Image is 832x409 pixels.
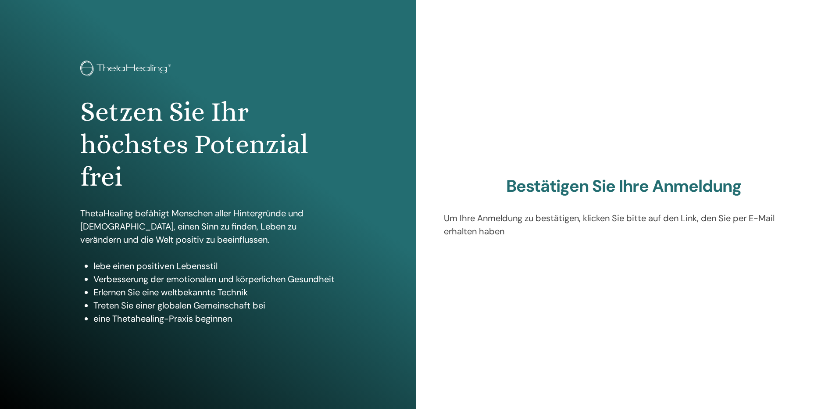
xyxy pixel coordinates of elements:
[93,299,336,312] li: Treten Sie einer globalen Gemeinschaft bei
[93,312,336,325] li: eine Thetahealing-Praxis beginnen
[93,259,336,273] li: lebe einen positiven Lebensstil
[93,286,336,299] li: Erlernen Sie eine weltbekannte Technik
[93,273,336,286] li: Verbesserung der emotionalen und körperlichen Gesundheit
[80,207,336,246] p: ThetaHealing befähigt Menschen aller Hintergründe und [DEMOGRAPHIC_DATA], einen Sinn zu finden, L...
[444,212,805,238] p: Um Ihre Anmeldung zu bestätigen, klicken Sie bitte auf den Link, den Sie per E-Mail erhalten haben
[444,176,805,197] h2: Bestätigen Sie Ihre Anmeldung
[80,96,336,194] h1: Setzen Sie Ihr höchstes Potenzial frei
